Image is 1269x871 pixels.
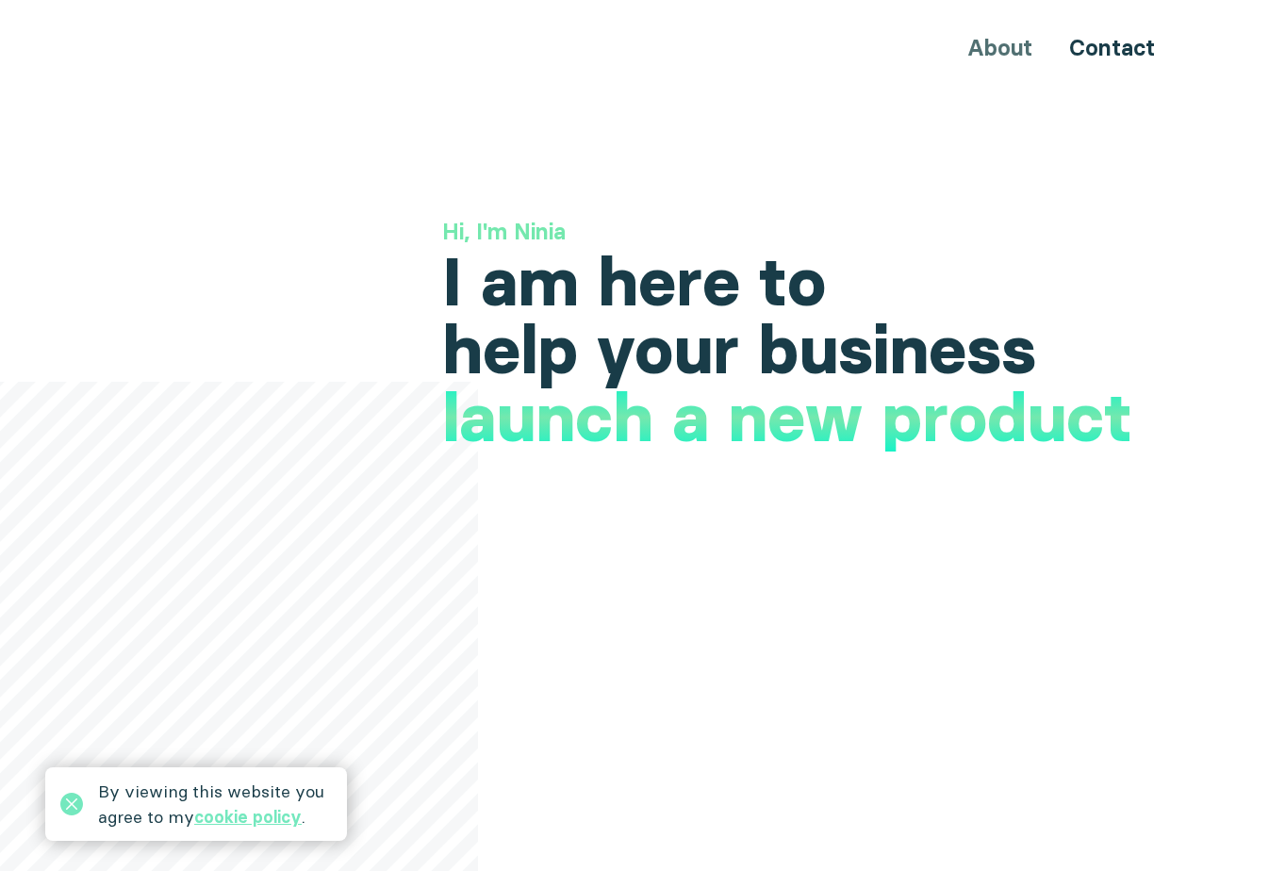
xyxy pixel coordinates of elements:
h1: I am here to help your business [442,248,1185,384]
a: cookie policy [194,806,302,828]
h3: Hi, I'm Ninia [442,216,1185,248]
h1: launch a new product [442,384,1132,452]
div: By viewing this website you agree to my . [98,779,332,830]
a: Contact [1069,34,1155,61]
